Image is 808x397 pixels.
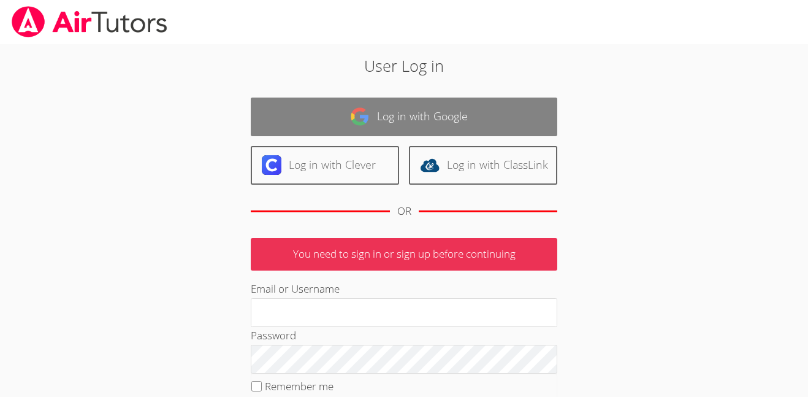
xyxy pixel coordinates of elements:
[397,202,411,220] div: OR
[186,54,622,77] h2: User Log in
[251,238,557,271] p: You need to sign in or sign up before continuing
[262,155,281,175] img: clever-logo-6eab21bc6e7a338710f1a6ff85c0baf02591cd810cc4098c63d3a4b26e2feb20.svg
[251,146,399,185] a: Log in with Clever
[265,379,333,393] label: Remember me
[409,146,557,185] a: Log in with ClassLink
[420,155,440,175] img: classlink-logo-d6bb404cc1216ec64c9a2012d9dc4662098be43eaf13dc465df04b49fa7ab582.svg
[10,6,169,37] img: airtutors_banner-c4298cdbf04f3fff15de1276eac7730deb9818008684d7c2e4769d2f7ddbe033.png
[350,107,370,126] img: google-logo-50288ca7cdecda66e5e0955fdab243c47b7ad437acaf1139b6f446037453330a.svg
[251,98,557,136] a: Log in with Google
[251,282,340,296] label: Email or Username
[251,328,296,342] label: Password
